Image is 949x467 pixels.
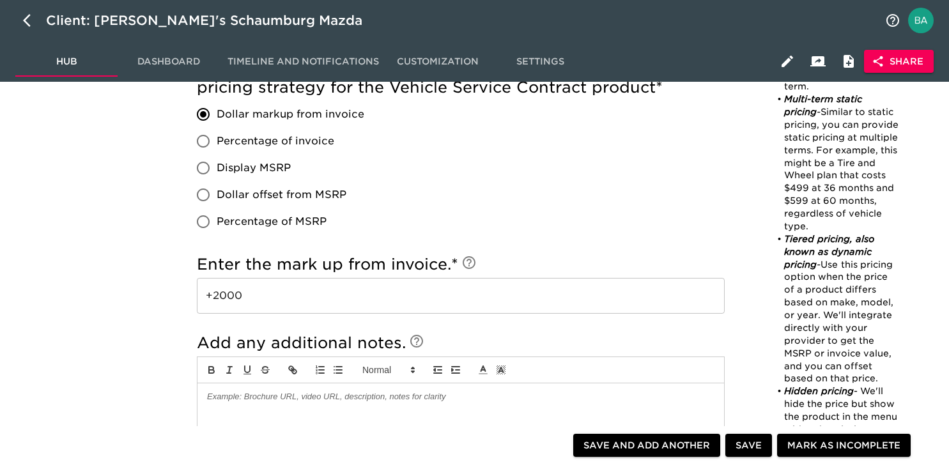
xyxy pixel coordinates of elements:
span: Customization [394,54,481,70]
span: Dollar offset from MSRP [217,187,346,203]
span: Display MSRP [217,160,291,176]
input: Example: +$1000 [197,278,725,314]
em: Tiered pricing, also known as dynamic pricing [784,234,877,270]
span: Save [736,438,762,454]
button: Mark as Incomplete [777,434,911,457]
button: Share [864,50,934,73]
span: Percentage of invoice [217,134,334,149]
div: Client: [PERSON_NAME]'s Schaumburg Mazda [46,10,380,31]
button: Edit Hub [772,46,803,77]
span: Hub [23,54,110,70]
span: Mark as Incomplete [787,438,900,454]
span: Timeline and Notifications [228,54,379,70]
li: Similar to static pricing, you can provide static pricing at multiple terms. For example, this mi... [771,93,899,233]
h5: Enter the mark up from invoice. [197,254,725,275]
em: - [817,107,821,117]
span: Settings [497,54,583,70]
li: Use this pricing option when the price of a product differs based on make, model, or year. We'll ... [771,233,899,386]
em: Multi-term static pricing [784,94,865,117]
h5: Add any additional notes. [197,333,725,353]
span: Percentage of MSRP [217,214,327,229]
button: Save and Add Another [573,434,720,457]
span: Dollar markup from invoice [217,107,364,122]
button: Save [725,434,772,457]
button: notifications [877,5,908,36]
span: Dashboard [125,54,212,70]
em: Hidden pricing [784,387,854,397]
li: - We'll hide the price but show the product in the menu with a description, product, and provider. [771,386,899,449]
button: Internal Notes and Comments [833,46,864,77]
img: Profile [908,8,934,33]
span: Save and Add Another [583,438,710,454]
em: - [817,259,821,270]
span: Share [874,54,923,70]
button: Client View [803,46,833,77]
